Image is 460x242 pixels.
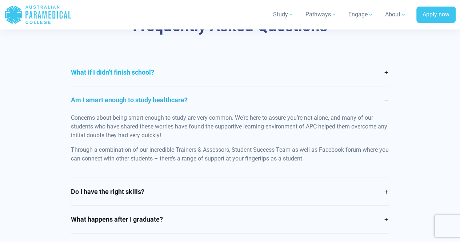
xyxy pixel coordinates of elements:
[71,86,389,114] a: Am I smart enough to study healthcare?
[71,178,389,205] a: Do I have the right skills?
[71,206,389,233] a: What happens after I graduate?
[344,4,378,25] a: Engage
[71,146,389,163] p: Through a combination of our incredible Trainers & Assessors, Student Success Team as well as Fac...
[301,4,341,25] a: Pathways
[71,59,389,86] a: What if I didn’t finish school?
[381,4,411,25] a: About
[416,7,456,23] a: Apply now
[4,3,72,27] a: Australian Paramedical College
[71,114,389,140] p: Concerns about being smart enough to study are very common. We’re here to assure you’re not alone...
[269,4,298,25] a: Study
